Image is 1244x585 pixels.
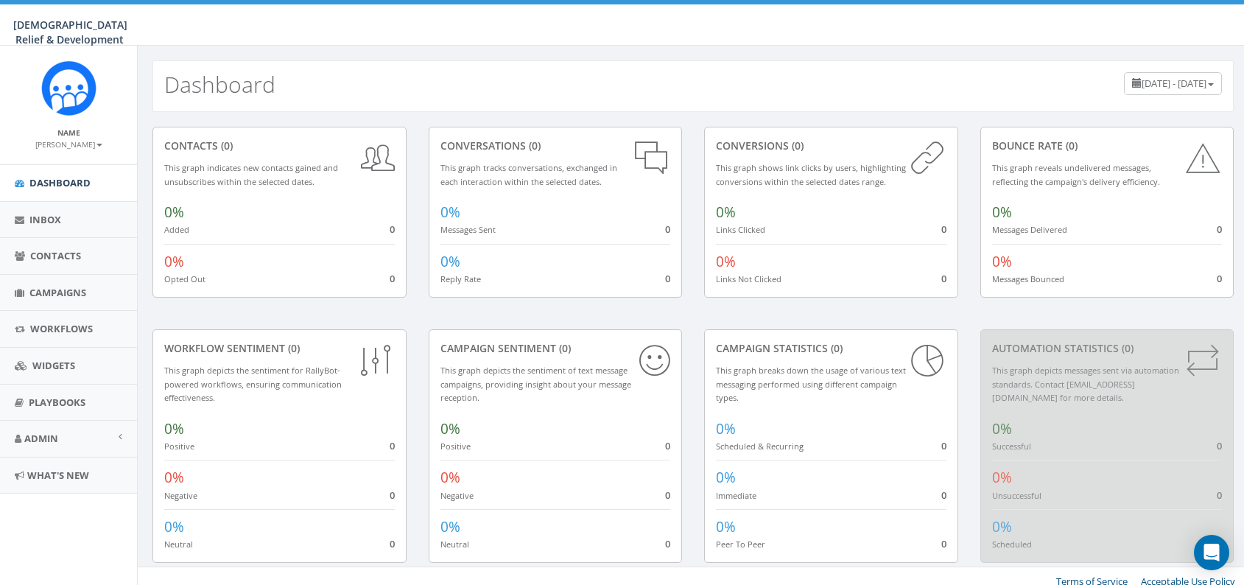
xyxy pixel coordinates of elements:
div: conversions [716,139,946,153]
span: Inbox [29,213,61,226]
span: Dashboard [29,176,91,189]
div: Campaign Statistics [716,341,946,356]
span: 0 [941,488,946,502]
small: This graph tracks conversations, exchanged in each interaction within the selected dates. [440,162,617,187]
span: 0 [665,272,670,285]
span: (0) [789,139,804,153]
small: Links Clicked [716,224,765,235]
small: Successful [992,441,1031,452]
small: Positive [164,441,194,452]
span: 0% [164,419,184,438]
small: Negative [440,490,474,501]
div: Workflow Sentiment [164,341,395,356]
div: conversations [440,139,671,153]
span: (0) [218,139,233,153]
small: This graph reveals undelivered messages, reflecting the campaign's delivery efficiency. [992,162,1160,187]
small: This graph indicates new contacts gained and unsubscribes within the selected dates. [164,162,338,187]
span: (0) [526,139,541,153]
small: Added [164,224,189,235]
span: 0% [992,203,1012,222]
span: 0% [716,468,736,487]
small: Unsuccessful [992,490,1041,501]
small: Messages Sent [440,224,496,235]
small: This graph shows link clicks by users, highlighting conversions within the selected dates range. [716,162,906,187]
span: 0 [665,537,670,550]
span: 0 [665,223,670,236]
span: [DATE] - [DATE] [1142,77,1206,90]
small: Scheduled & Recurring [716,441,804,452]
span: (0) [828,341,843,355]
span: 0 [1217,439,1222,452]
span: 0% [992,252,1012,271]
small: Positive [440,441,471,452]
span: 0% [440,468,460,487]
div: Campaign Sentiment [440,341,671,356]
span: (0) [556,341,571,355]
span: Widgets [32,359,75,372]
span: [DEMOGRAPHIC_DATA] Relief & Development [13,18,127,46]
small: This graph depicts the sentiment for RallyBot-powered workflows, ensuring communication effective... [164,365,342,403]
span: Admin [24,432,58,445]
span: 0 [1217,272,1222,285]
span: 0% [716,203,736,222]
span: 0 [665,439,670,452]
span: 0 [390,537,395,550]
span: 0% [164,252,184,271]
small: Links Not Clicked [716,273,781,284]
small: Immediate [716,490,756,501]
span: (0) [1119,341,1134,355]
div: contacts [164,139,395,153]
span: 0 [665,488,670,502]
small: [PERSON_NAME] [35,139,102,150]
span: 0% [164,468,184,487]
span: 0 [390,223,395,236]
span: 0 [941,223,946,236]
small: This graph depicts messages sent via automation standards. Contact [EMAIL_ADDRESS][DOMAIN_NAME] f... [992,365,1179,403]
span: 0% [716,517,736,536]
span: 0% [716,419,736,438]
span: 0 [390,272,395,285]
span: 0 [1217,223,1222,236]
small: Reply Rate [440,273,481,284]
span: 0 [941,537,946,550]
span: 0% [164,203,184,222]
small: Scheduled [992,539,1032,550]
div: Bounce Rate [992,139,1223,153]
small: Negative [164,490,197,501]
span: 0% [440,252,460,271]
span: 0% [716,252,736,271]
small: This graph breaks down the usage of various text messaging performed using different campaign types. [716,365,906,403]
span: 0 [390,488,395,502]
small: Name [57,127,80,138]
span: What's New [27,469,89,482]
a: [PERSON_NAME] [35,137,102,150]
div: Automation Statistics [992,341,1223,356]
span: 0% [440,517,460,536]
span: 0% [992,419,1012,438]
span: Playbooks [29,396,85,409]
small: Messages Delivered [992,224,1067,235]
span: (0) [285,341,300,355]
span: Campaigns [29,286,86,299]
span: Contacts [30,249,81,262]
small: Opted Out [164,273,205,284]
span: 0 [941,272,946,285]
span: 0 [941,439,946,452]
span: 0 [1217,488,1222,502]
img: Rally_Corp_Logo_1.png [41,60,96,116]
span: 0% [992,517,1012,536]
span: 0% [440,203,460,222]
small: Peer To Peer [716,539,765,550]
small: Neutral [440,539,469,550]
small: This graph depicts the sentiment of text message campaigns, providing insight about your message ... [440,365,631,403]
span: 0% [164,517,184,536]
span: Workflows [30,322,93,335]
span: 0 [390,439,395,452]
small: Neutral [164,539,193,550]
span: (0) [1063,139,1078,153]
h2: Dashboard [164,72,275,97]
small: Messages Bounced [992,273,1064,284]
span: 0% [440,419,460,438]
div: Open Intercom Messenger [1194,535,1229,570]
span: 0% [992,468,1012,487]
